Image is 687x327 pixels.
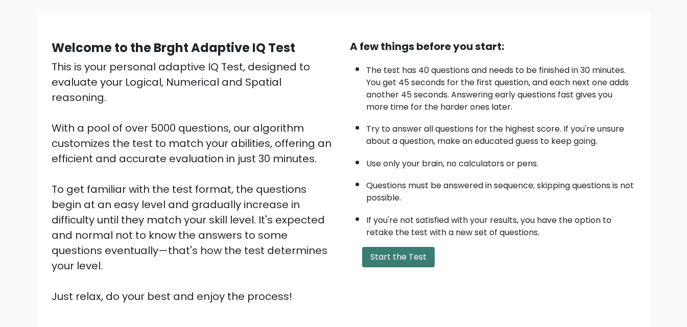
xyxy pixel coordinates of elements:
li: The test has 40 questions and needs to be finished in 30 minutes. You get 45 seconds for the firs... [366,59,636,113]
li: Questions must be answered in sequence; skipping questions is not possible. [366,174,636,204]
b: Welcome to the Brght Adaptive IQ Test [52,39,295,56]
li: Try to answer all questions for the highest score. If you're unsure about a question, make an edu... [366,118,636,147]
li: If you're not satisfied with your results, you have the option to retake the test with a new set ... [366,209,636,239]
button: Start the Test [362,247,435,267]
div: A few things before you start: [350,39,636,54]
div: This is your personal adaptive IQ Test, designed to evaluate your Logical, Numerical and Spatial ... [52,59,338,304]
li: Use only your brain, no calculators or pens. [366,153,636,170]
